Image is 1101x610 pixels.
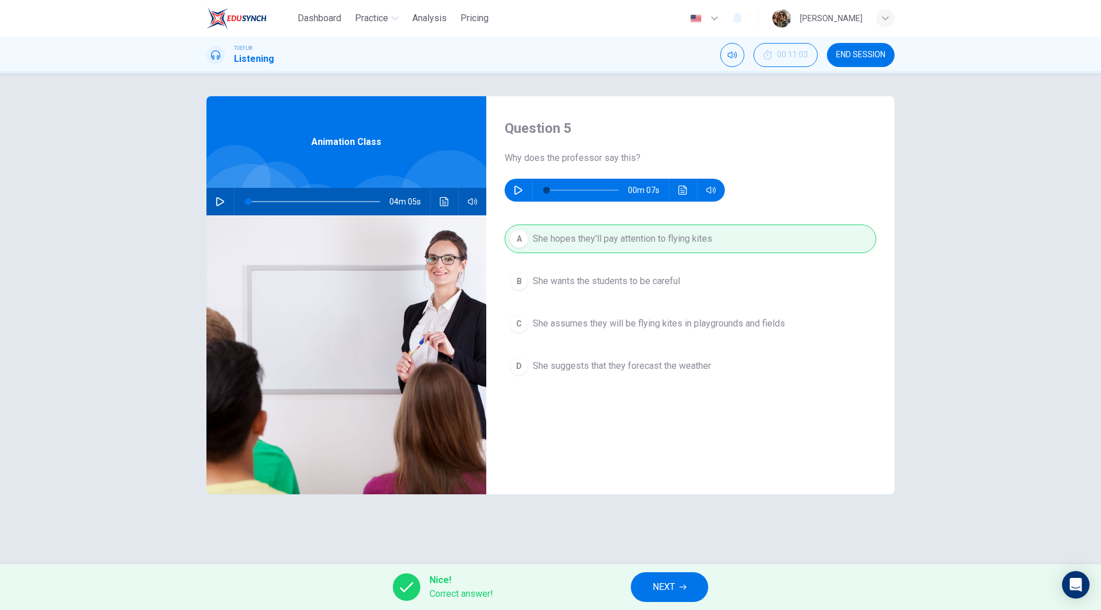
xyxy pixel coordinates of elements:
span: 00:11:03 [777,50,808,60]
span: Practice [355,11,388,25]
span: END SESSION [836,50,885,60]
button: Pricing [456,8,493,29]
span: Pricing [460,11,489,25]
h1: Listening [234,52,274,66]
span: 04m 05s [389,188,430,215]
span: Nice! [430,573,493,587]
button: Analysis [408,8,451,29]
button: 00:11:03 [753,43,818,67]
img: Profile picture [772,9,791,27]
img: en [689,14,703,23]
span: Why does the professor say this? [505,151,876,165]
span: Correct answer! [430,587,493,601]
a: EduSynch logo [206,7,293,30]
button: NEXT [631,572,708,602]
img: EduSynch logo [206,7,267,30]
div: Mute [720,43,744,67]
button: Practice [350,8,403,29]
span: Analysis [412,11,447,25]
span: Animation Class [311,135,381,149]
button: Click to see the audio transcription [674,179,692,202]
span: 00m 07s [628,179,669,202]
span: NEXT [653,579,675,595]
button: Dashboard [293,8,346,29]
h4: Question 5 [505,119,876,137]
div: Hide [753,43,818,67]
span: TOEFL® [234,44,252,52]
span: Dashboard [298,11,341,25]
div: [PERSON_NAME] [800,11,862,25]
img: Animation Class [206,215,486,494]
div: Open Intercom Messenger [1062,571,1090,599]
button: END SESSION [827,43,895,67]
button: Click to see the audio transcription [435,188,454,215]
